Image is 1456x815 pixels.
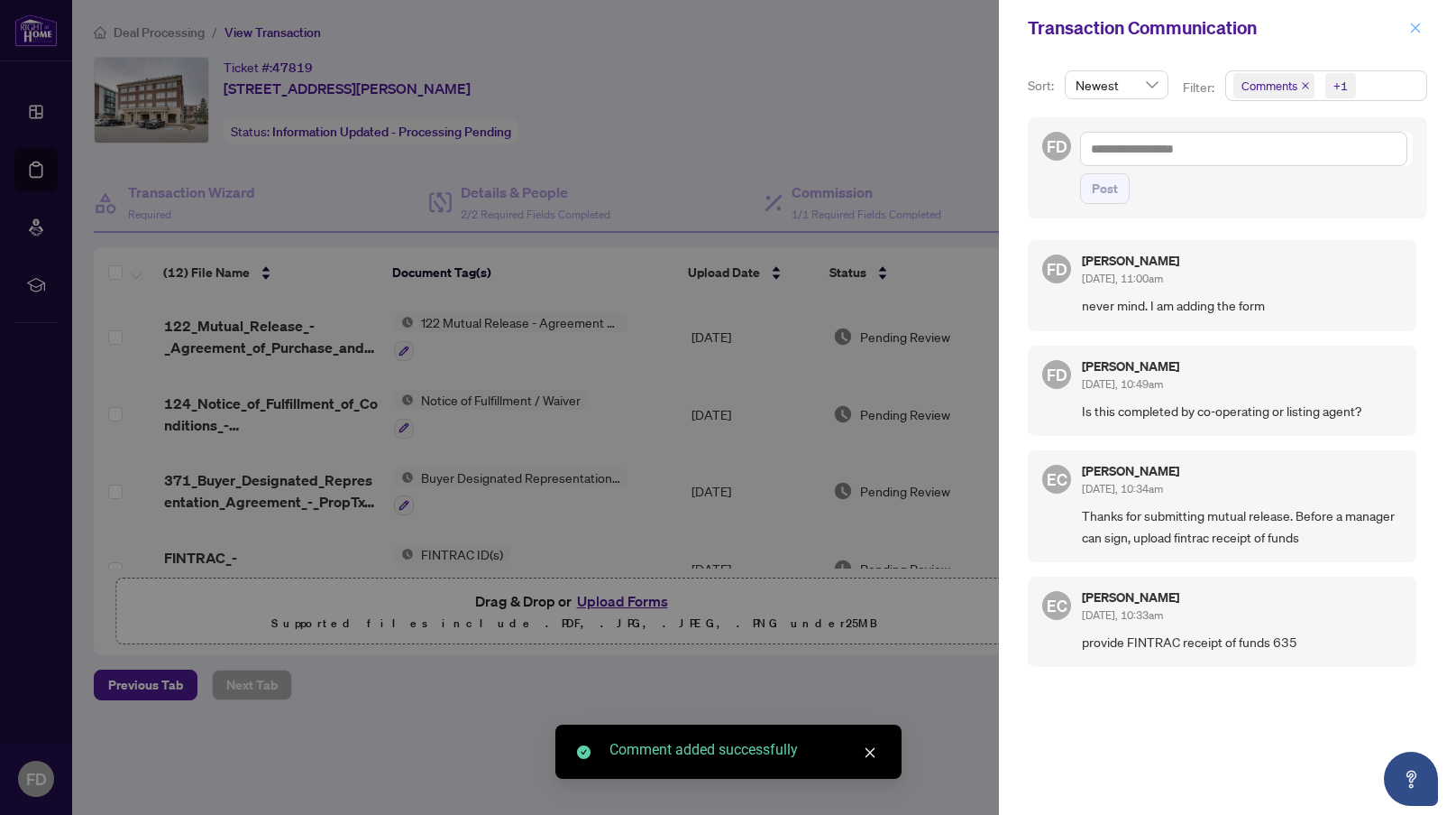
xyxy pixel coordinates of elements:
h5: [PERSON_NAME] [1082,591,1179,604]
span: close [1409,22,1422,34]
div: Comment added successfully [609,739,880,761]
div: Transaction Communication [1028,14,1404,42]
span: EC [1047,593,1067,618]
button: Post [1080,173,1130,204]
span: Newest [1076,71,1158,98]
span: FD [1047,362,1067,387]
span: [DATE], 10:33am [1082,608,1163,622]
a: Close [860,743,880,763]
span: Is this completed by co-operating or listing agent? [1082,401,1402,421]
span: close [864,746,876,759]
span: EC [1047,467,1067,492]
h5: [PERSON_NAME] [1082,465,1179,477]
span: [DATE], 10:34am [1082,482,1163,495]
span: never mind. I am adding the form [1082,295,1402,316]
button: Open asap [1384,752,1438,806]
div: +1 [1333,77,1348,95]
span: provide FINTRAC receipt of funds 635 [1082,632,1402,653]
span: check-circle [577,746,591,759]
span: [DATE], 10:49am [1082,377,1163,391]
span: Thanks for submitting mutual release. Before a manager can sign, upload fintrac receipt of funds [1082,505,1402,548]
span: Comments [1233,73,1314,98]
span: FD [1047,134,1067,159]
p: Sort: [1028,76,1058,96]
span: [DATE], 11:00am [1082,272,1163,285]
span: FD [1047,256,1067,282]
h5: [PERSON_NAME] [1082,360,1179,373]
p: Filter: [1183,78,1217,97]
h5: [PERSON_NAME] [1082,255,1179,267]
span: close [1301,81,1310,90]
span: Comments [1241,77,1297,95]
